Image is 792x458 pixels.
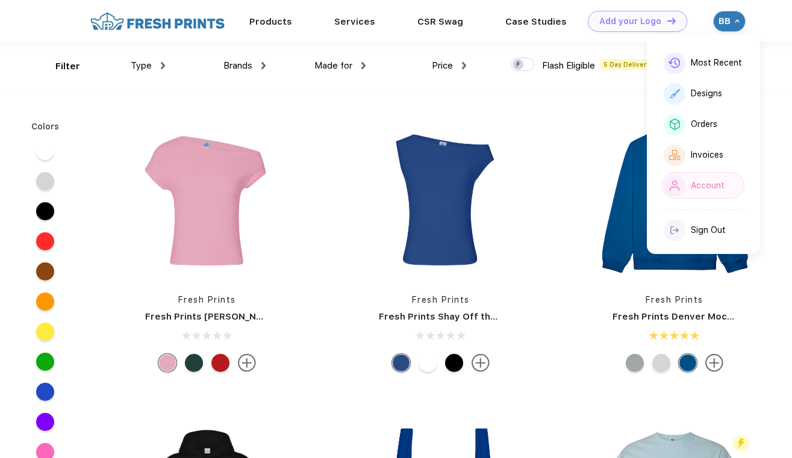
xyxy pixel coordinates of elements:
[719,16,732,26] div: BB
[626,354,644,372] div: Heathered Grey mto
[600,59,653,70] span: 5 Day Delivery
[127,122,287,282] img: func=resize&h=266
[432,60,453,71] span: Price
[87,11,228,32] img: fo%20logo%202.webp
[542,60,595,71] span: Flash Eligible
[412,295,470,305] a: Fresh Prints
[392,354,410,372] div: True Blue
[691,119,717,129] div: Orders
[691,150,723,160] div: Invoices
[667,17,676,24] img: DT
[249,16,292,27] a: Products
[238,354,256,372] img: more.svg
[594,122,755,282] img: func=resize&h=266
[733,435,749,451] img: flash_active_toggle.svg
[22,120,69,133] div: Colors
[691,58,742,68] div: Most Recent
[472,354,490,372] img: more.svg
[705,354,723,372] img: more.svg
[185,354,203,372] div: Green
[161,62,165,69] img: dropdown.png
[462,62,466,69] img: dropdown.png
[361,62,366,69] img: dropdown.png
[55,60,80,73] div: Filter
[417,16,463,27] a: CSR Swag
[178,295,236,305] a: Fresh Prints
[691,181,725,191] div: Account
[158,354,176,372] div: Light Pink
[314,60,352,71] span: Made for
[691,88,722,99] div: Designs
[691,225,726,235] div: Sign Out
[223,60,252,71] span: Brands
[334,16,375,27] a: Services
[379,311,564,322] a: Fresh Prints Shay Off the Shoulder Tank
[131,60,152,71] span: Type
[211,354,229,372] div: Crimson
[679,354,697,372] div: Royal Blue mto
[145,311,379,322] a: Fresh Prints [PERSON_NAME] Off the Shoulder Top
[652,354,670,372] div: Ash Grey
[419,354,437,372] div: White
[261,62,266,69] img: dropdown.png
[646,295,703,305] a: Fresh Prints
[361,122,521,282] img: func=resize&h=266
[735,19,740,23] img: arrow_down_white.svg
[599,16,661,26] div: Add your Logo
[445,354,463,372] div: Black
